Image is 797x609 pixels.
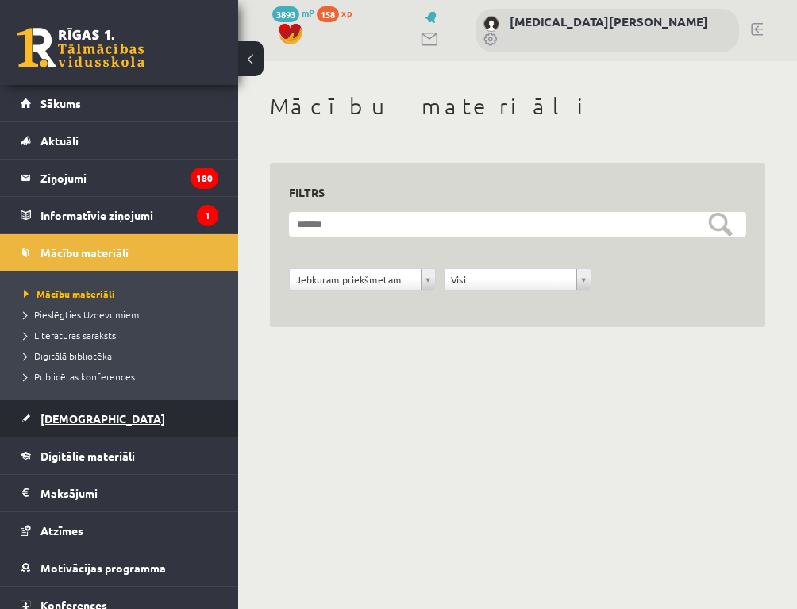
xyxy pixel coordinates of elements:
[270,93,765,120] h1: Mācību materiāli
[197,205,218,226] i: 1
[21,197,218,233] a: Informatīvie ziņojumi1
[21,512,218,549] a: Atzīmes
[24,369,222,384] a: Publicētas konferences
[289,182,727,203] h3: Filtrs
[21,400,218,437] a: [DEMOGRAPHIC_DATA]
[24,329,116,341] span: Literatūras saraksts
[317,6,339,22] span: 158
[40,245,129,260] span: Mācību materiāli
[40,160,218,196] legend: Ziņojumi
[40,561,166,575] span: Motivācijas programma
[451,269,569,290] span: Visi
[272,6,314,19] a: 3893 mP
[510,13,708,29] a: [MEDICAL_DATA][PERSON_NAME]
[21,437,218,474] a: Digitālie materiāli
[445,269,590,290] a: Visi
[24,287,222,301] a: Mācību materiāli
[24,287,115,300] span: Mācību materiāli
[272,6,299,22] span: 3893
[302,6,314,19] span: mP
[21,234,218,271] a: Mācību materiāli
[24,308,139,321] span: Pieslēgties Uzdevumiem
[40,133,79,148] span: Aktuāli
[21,85,218,121] a: Sākums
[21,160,218,196] a: Ziņojumi180
[296,269,414,290] span: Jebkuram priekšmetam
[40,411,165,426] span: [DEMOGRAPHIC_DATA]
[40,449,135,463] span: Digitālie materiāli
[40,523,83,538] span: Atzīmes
[24,328,222,342] a: Literatūras saraksts
[40,197,218,233] legend: Informatīvie ziņojumi
[24,370,135,383] span: Publicētas konferences
[341,6,352,19] span: xp
[21,475,218,511] a: Maksājumi
[317,6,360,19] a: 158 xp
[483,16,499,32] img: Nikita Ļahovs
[21,122,218,159] a: Aktuāli
[24,349,222,363] a: Digitālā bibliotēka
[24,349,112,362] span: Digitālā bibliotēka
[191,168,218,189] i: 180
[290,269,435,290] a: Jebkuram priekšmetam
[24,307,222,322] a: Pieslēgties Uzdevumiem
[21,549,218,586] a: Motivācijas programma
[40,96,81,110] span: Sākums
[17,28,144,67] a: Rīgas 1. Tālmācības vidusskola
[40,475,218,511] legend: Maksājumi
